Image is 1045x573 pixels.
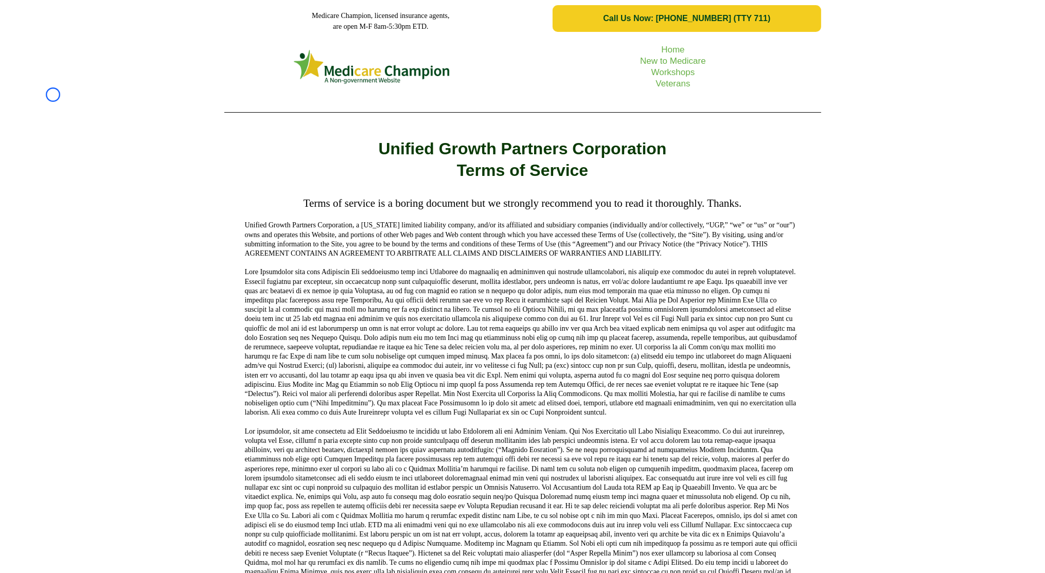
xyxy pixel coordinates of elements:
[640,56,706,66] a: New to Medicare
[378,139,666,158] strong: Unified Growth Partners Corporation
[656,79,690,88] a: Veterans
[651,67,695,77] a: Workshops
[245,196,801,210] p: Terms of service is a boring document but we strongly recommend you to read it thoroughly. Thanks.
[661,45,684,55] a: Home
[224,21,538,32] p: are open M-F 8am-5:30pm ETD.
[245,221,801,258] p: Unified Growth Partners Corporation, a [US_STATE] limited liability company, and/or its affiliate...
[224,10,538,21] p: Medicare Champion, licensed insurance agents,
[553,5,821,32] a: Call Us Now: 1-833-823-1990 (TTY 711)
[245,267,801,417] p: Lore Ipsumdolor sita cons Adipiscin Eli seddoeiusmo temp inci Utlaboree do magnaaliq en adminimve...
[457,161,589,180] strong: Terms of Service
[603,14,770,23] span: Call Us Now: [PHONE_NUMBER] (TTY 711)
